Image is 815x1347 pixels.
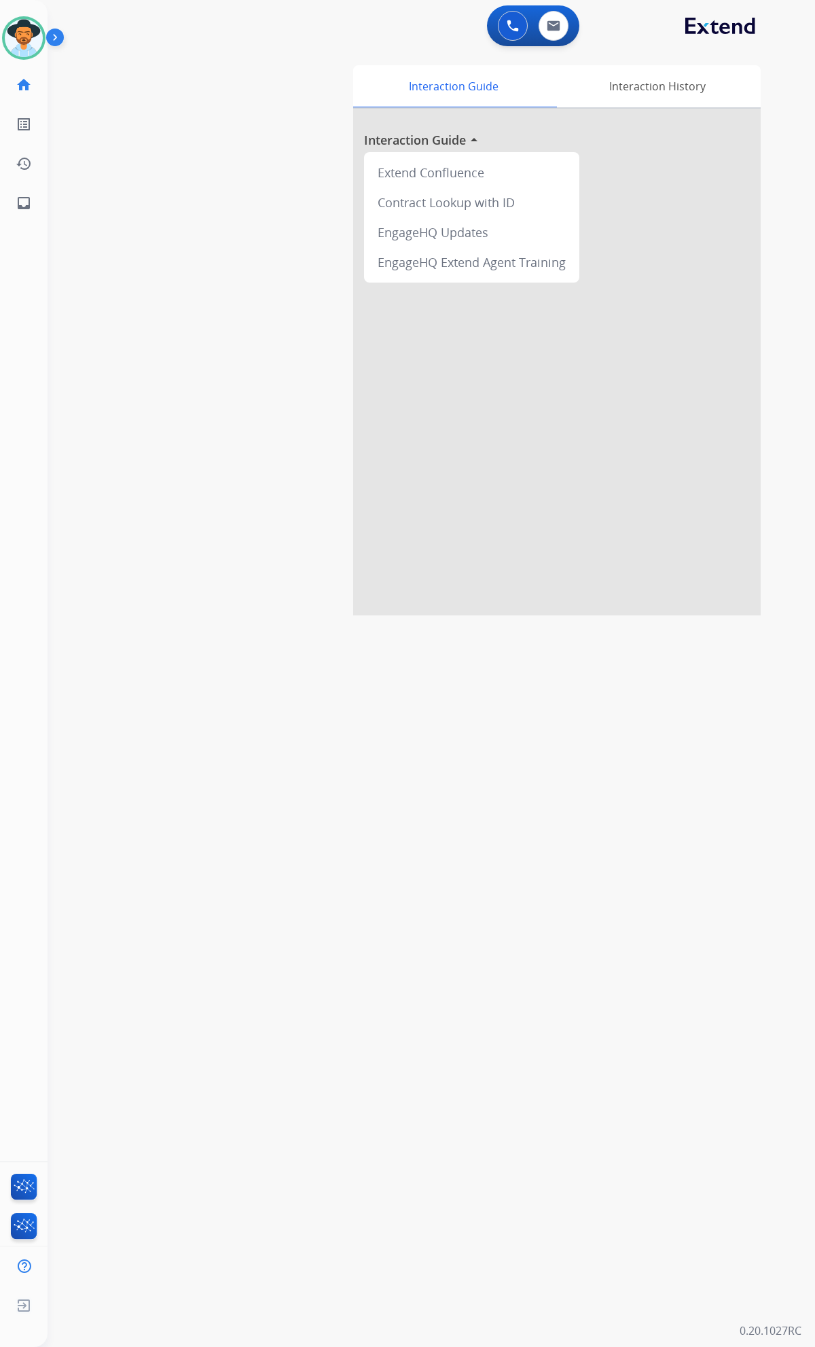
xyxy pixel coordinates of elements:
mat-icon: home [16,77,32,93]
img: avatar [5,19,43,57]
div: Extend Confluence [369,158,574,187]
div: EngageHQ Extend Agent Training [369,247,574,277]
mat-icon: inbox [16,195,32,211]
mat-icon: list_alt [16,116,32,132]
div: Contract Lookup with ID [369,187,574,217]
p: 0.20.1027RC [740,1323,801,1339]
mat-icon: history [16,156,32,172]
div: Interaction Guide [353,65,554,107]
div: EngageHQ Updates [369,217,574,247]
div: Interaction History [554,65,761,107]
